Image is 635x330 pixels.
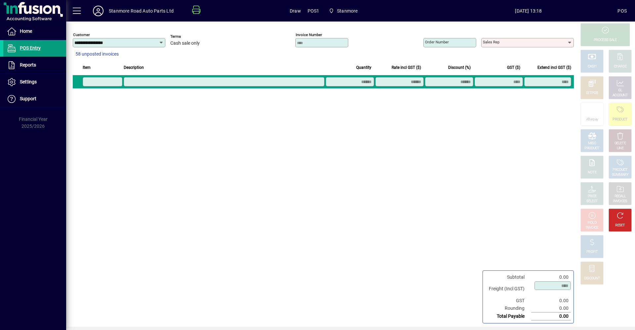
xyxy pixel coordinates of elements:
button: Profile [88,5,109,17]
div: Stanmore Road Auto Parts Ltd [109,6,174,16]
mat-label: Customer [73,32,90,37]
div: PROFIT [586,250,598,255]
span: Settings [20,79,37,84]
span: Extend incl GST ($) [537,64,571,71]
span: Reports [20,62,36,68]
div: MISC [588,141,596,146]
span: Cash sale only [170,41,200,46]
span: Rate incl GST ($) [392,64,421,71]
span: 58 unposted invoices [75,51,119,58]
div: DISCOUNT [584,276,600,281]
div: CHARGE [614,64,627,69]
span: Stanmore [326,5,360,17]
span: Quantity [356,64,371,71]
td: Total Payable [486,312,531,320]
span: Draw [290,6,301,16]
span: Terms [170,34,210,39]
a: Reports [3,57,66,73]
td: 0.00 [531,297,571,305]
div: SUMMARY [612,172,628,177]
mat-label: Sales rep [483,40,499,44]
td: GST [486,297,531,305]
td: Freight (Incl GST) [486,281,531,297]
td: 0.00 [531,273,571,281]
div: RECALL [614,194,626,199]
span: Item [83,64,91,71]
a: Support [3,91,66,107]
span: [DATE] 13:18 [439,6,617,16]
span: POS1 [308,6,319,16]
mat-label: Order number [425,40,449,44]
div: Afterpay [586,117,598,122]
div: DELETE [614,141,626,146]
div: POS [617,6,627,16]
div: SELECT [586,199,598,204]
span: Home [20,28,32,34]
div: GL [618,88,622,93]
span: Support [20,96,36,101]
a: Home [3,23,66,40]
span: Discount (%) [448,64,471,71]
span: POS Entry [20,45,41,51]
div: PROCESS SALE [594,38,617,43]
div: INVOICES [613,199,627,204]
div: LINE [617,146,623,151]
a: Settings [3,74,66,90]
span: GST ($) [507,64,520,71]
div: HOLD [588,220,596,225]
button: 58 unposted invoices [73,48,121,60]
div: RESET [615,223,625,228]
span: Description [124,64,144,71]
span: Stanmore [337,6,358,16]
mat-label: Invoice number [296,32,322,37]
div: PRODUCT [613,117,627,122]
div: ACCOUNT [613,93,628,98]
div: CASH [588,64,596,69]
div: INVOICE [586,225,598,230]
div: PRODUCT [613,167,627,172]
div: EFTPOS [586,91,598,96]
div: PRODUCT [584,146,599,151]
td: 0.00 [531,305,571,312]
td: 0.00 [531,312,571,320]
div: PRICE [588,194,597,199]
td: Subtotal [486,273,531,281]
td: Rounding [486,305,531,312]
div: NOTE [588,170,596,175]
